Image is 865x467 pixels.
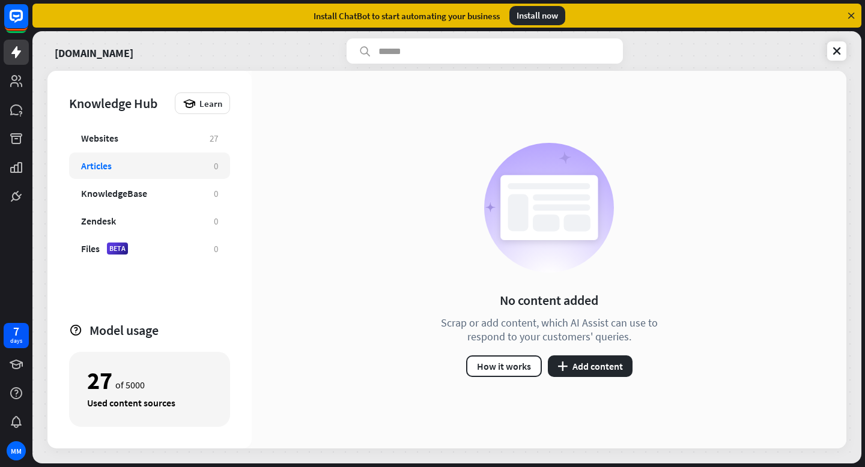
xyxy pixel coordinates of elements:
[214,215,218,227] div: 0
[4,323,29,348] a: 7 days
[7,441,26,460] div: MM
[10,5,46,41] button: Open LiveChat chat widget
[13,326,19,337] div: 7
[214,160,218,172] div: 0
[500,292,598,309] div: No content added
[87,397,212,409] div: Used content sources
[214,243,218,255] div: 0
[426,316,672,343] div: Scrap or add content, which AI Assist can use to respond to your customers' queries.
[81,187,147,199] div: KnowledgeBase
[466,355,542,377] button: How it works
[81,215,116,227] div: Zendesk
[69,95,169,112] div: Knowledge Hub
[314,10,500,22] div: Install ChatBot to start automating your business
[81,160,112,172] div: Articles
[214,188,218,199] div: 0
[55,38,133,64] a: [DOMAIN_NAME]
[81,132,118,144] div: Websites
[10,337,22,345] div: days
[210,133,218,144] div: 27
[557,361,568,371] i: plus
[81,243,100,255] div: Files
[87,370,212,391] div: of 5000
[90,322,230,339] div: Model usage
[509,6,565,25] div: Install now
[199,98,222,109] span: Learn
[548,355,633,377] button: plusAdd content
[107,243,128,255] div: BETA
[87,370,112,391] div: 27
